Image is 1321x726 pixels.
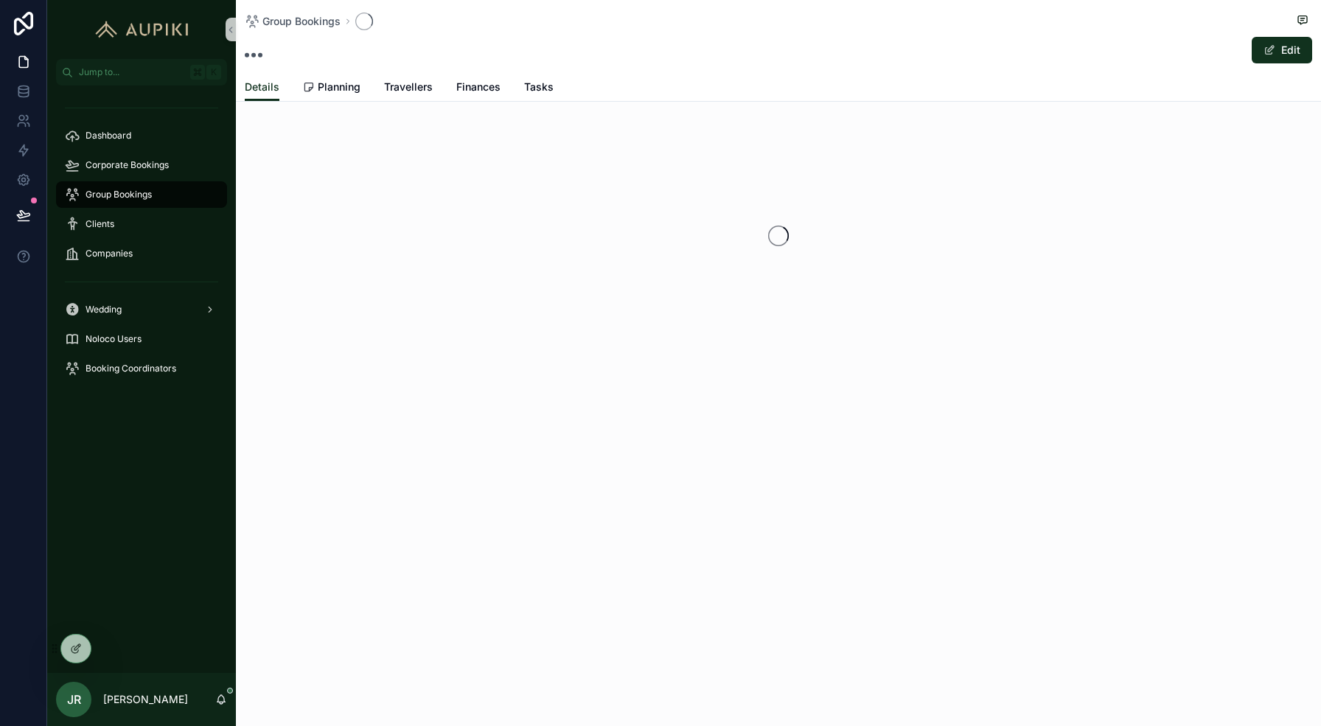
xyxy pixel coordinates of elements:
[318,80,360,94] span: Planning
[245,74,279,102] a: Details
[384,74,433,103] a: Travellers
[245,80,279,94] span: Details
[208,66,220,78] span: K
[245,14,341,29] a: Group Bookings
[384,80,433,94] span: Travellers
[56,296,227,323] a: Wedding
[56,211,227,237] a: Clients
[86,218,114,230] span: Clients
[86,159,169,171] span: Corporate Bookings
[56,326,227,352] a: Noloco Users
[86,189,152,200] span: Group Bookings
[524,74,554,103] a: Tasks
[56,240,227,267] a: Companies
[86,333,142,345] span: Noloco Users
[56,59,227,85] button: Jump to...K
[86,248,133,259] span: Companies
[524,80,554,94] span: Tasks
[67,691,81,708] span: JR
[56,181,227,208] a: Group Bookings
[56,355,227,382] a: Booking Coordinators
[56,122,227,149] a: Dashboard
[86,304,122,315] span: Wedding
[262,14,341,29] span: Group Bookings
[456,80,501,94] span: Finances
[79,66,184,78] span: Jump to...
[1252,37,1312,63] button: Edit
[103,692,188,707] p: [PERSON_NAME]
[47,85,236,401] div: scrollable content
[88,18,195,41] img: App logo
[86,130,131,142] span: Dashboard
[303,74,360,103] a: Planning
[456,74,501,103] a: Finances
[86,363,176,374] span: Booking Coordinators
[56,152,227,178] a: Corporate Bookings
